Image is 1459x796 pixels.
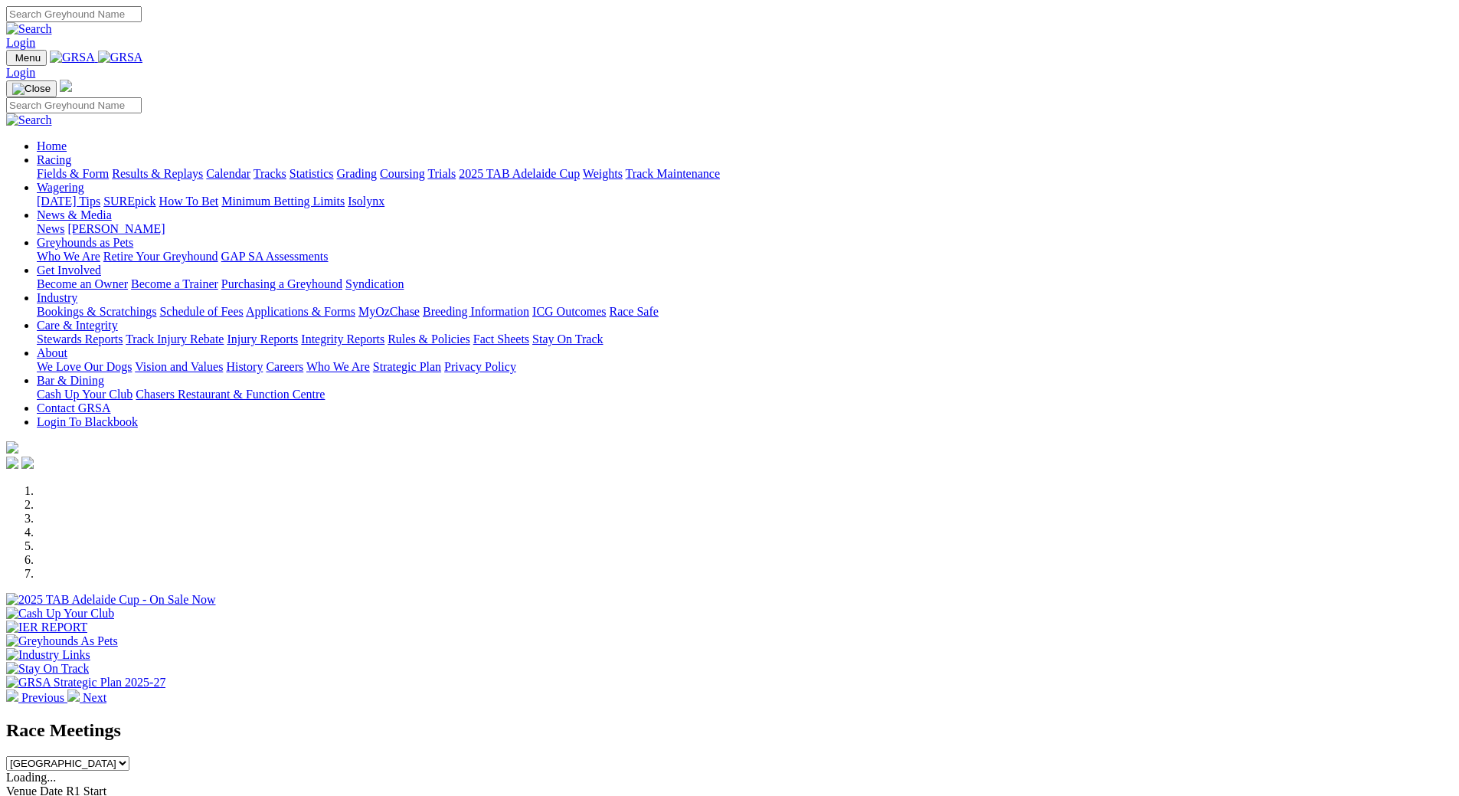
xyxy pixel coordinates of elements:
a: News [37,222,64,235]
a: Become an Owner [37,277,128,290]
img: chevron-right-pager-white.svg [67,690,80,702]
a: Care & Integrity [37,319,118,332]
a: Previous [6,691,67,704]
a: Industry [37,291,77,304]
a: [PERSON_NAME] [67,222,165,235]
a: Weights [583,167,623,180]
a: Retire Your Greyhound [103,250,218,263]
a: MyOzChase [358,305,420,318]
a: Who We Are [37,250,100,263]
a: Track Injury Rebate [126,332,224,346]
a: Home [37,139,67,152]
img: facebook.svg [6,457,18,469]
a: Schedule of Fees [159,305,243,318]
a: About [37,346,67,359]
a: Syndication [345,277,404,290]
img: chevron-left-pager-white.svg [6,690,18,702]
img: Greyhounds As Pets [6,634,118,648]
a: Track Maintenance [626,167,720,180]
img: IER REPORT [6,621,87,634]
span: Next [83,691,106,704]
button: Toggle navigation [6,80,57,97]
img: Industry Links [6,648,90,662]
a: Stay On Track [532,332,603,346]
img: GRSA [50,51,95,64]
img: twitter.svg [21,457,34,469]
div: Care & Integrity [37,332,1453,346]
a: News & Media [37,208,112,221]
div: Greyhounds as Pets [37,250,1453,264]
a: Race Safe [609,305,658,318]
a: Login [6,66,35,79]
a: Get Involved [37,264,101,277]
img: GRSA Strategic Plan 2025-27 [6,676,165,690]
a: GAP SA Assessments [221,250,329,263]
a: Contact GRSA [37,401,110,414]
div: Get Involved [37,277,1453,291]
img: logo-grsa-white.png [60,80,72,92]
a: How To Bet [159,195,219,208]
a: Vision and Values [135,360,223,373]
a: Fact Sheets [473,332,529,346]
a: Integrity Reports [301,332,384,346]
a: Strategic Plan [373,360,441,373]
button: Toggle navigation [6,50,47,66]
a: Login [6,36,35,49]
a: Privacy Policy [444,360,516,373]
a: Fields & Form [37,167,109,180]
a: Calendar [206,167,250,180]
span: Previous [21,691,64,704]
a: Injury Reports [227,332,298,346]
a: SUREpick [103,195,155,208]
a: Greyhounds as Pets [37,236,133,249]
span: Loading... [6,771,56,784]
span: Menu [15,52,41,64]
a: Breeding Information [423,305,529,318]
a: Careers [266,360,303,373]
a: History [226,360,263,373]
input: Search [6,6,142,22]
a: Coursing [380,167,425,180]
a: ICG Outcomes [532,305,606,318]
div: Wagering [37,195,1453,208]
a: Who We Are [306,360,370,373]
a: Next [67,691,106,704]
a: Chasers Restaurant & Function Centre [136,388,325,401]
input: Search [6,97,142,113]
a: Results & Replays [112,167,203,180]
div: Industry [37,305,1453,319]
a: Racing [37,153,71,166]
a: We Love Our Dogs [37,360,132,373]
img: Search [6,22,52,36]
div: About [37,360,1453,374]
a: Tracks [254,167,286,180]
a: Isolynx [348,195,384,208]
a: Purchasing a Greyhound [221,277,342,290]
a: Grading [337,167,377,180]
img: Search [6,113,52,127]
a: Bar & Dining [37,374,104,387]
a: Applications & Forms [246,305,355,318]
a: 2025 TAB Adelaide Cup [459,167,580,180]
img: Close [12,83,51,95]
a: Statistics [290,167,334,180]
a: [DATE] Tips [37,195,100,208]
a: Stewards Reports [37,332,123,346]
div: Bar & Dining [37,388,1453,401]
a: Minimum Betting Limits [221,195,345,208]
a: Become a Trainer [131,277,218,290]
div: Racing [37,167,1453,181]
img: 2025 TAB Adelaide Cup - On Sale Now [6,593,216,607]
a: Trials [427,167,456,180]
a: Login To Blackbook [37,415,138,428]
a: Wagering [37,181,84,194]
a: Bookings & Scratchings [37,305,156,318]
img: Stay On Track [6,662,89,676]
a: Rules & Policies [388,332,470,346]
img: Cash Up Your Club [6,607,114,621]
a: Cash Up Your Club [37,388,132,401]
img: GRSA [98,51,143,64]
img: logo-grsa-white.png [6,441,18,454]
div: News & Media [37,222,1453,236]
h2: Race Meetings [6,720,1453,741]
